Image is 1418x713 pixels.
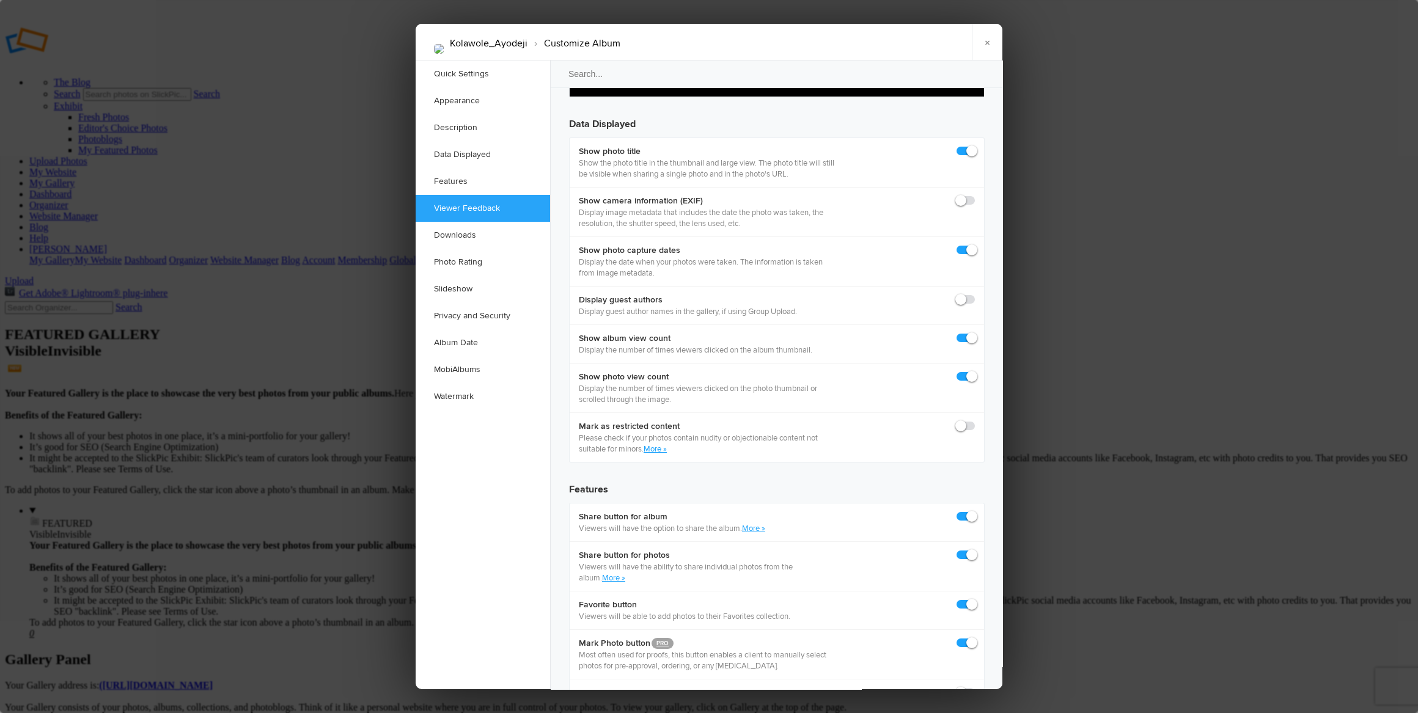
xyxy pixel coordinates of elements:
[569,472,985,497] h3: Features
[579,549,836,561] b: Share button for photos
[579,257,836,279] p: Display the date when your photos were taken. The information is taken from image metadata.
[579,244,836,257] b: Show photo capture dates
[579,383,836,405] p: Display the number of times viewers clicked on the photo thumbnail or scrolled through the image.
[10,7,405,22] p: Merci beaucoup pour votre confiance !
[579,195,836,207] b: Show camera information (EXIF)
[579,306,797,317] p: Display guest author names in the gallery, if using Group Upload.
[602,573,625,583] a: More »
[579,433,836,455] p: Please check if your photos contain nudity or objectionable content not suitable for minors.
[416,87,550,114] a: Appearance
[569,107,985,131] h3: Data Displayed
[579,637,836,649] b: Mark Photo button
[579,145,836,158] b: Show photo title
[549,60,1004,88] input: Search...
[579,511,765,523] b: Share button for album
[579,687,799,699] b: Print button
[579,561,836,583] p: Viewers will have the ability to share individual photos from the album.
[416,276,550,302] a: Slideshow
[416,383,550,410] a: Watermark
[416,114,550,141] a: Description
[416,329,550,356] a: Album Date
[644,444,667,454] a: More »
[652,638,674,649] a: PRO
[416,141,550,168] a: Data Displayed
[579,599,790,611] b: Favorite button
[416,60,550,87] a: Quick Settings
[416,302,550,329] a: Privacy and Security
[579,611,790,622] p: Viewers will be able to add photos to their Favorites collection.
[416,249,550,276] a: Photo Rating
[527,33,620,54] li: Customize Album
[742,524,765,533] a: More »
[579,523,765,534] p: Viewers will have the option to share the album.
[579,420,836,433] b: Mark as restricted content
[416,222,550,249] a: Downloads
[579,332,812,345] b: Show album view count
[972,24,1002,60] a: ×
[579,158,836,180] p: Show the photo title in the thumbnail and large view. The photo title will still be visible when ...
[579,371,836,383] b: Show photo view count
[416,168,550,195] a: Features
[579,649,836,671] p: Most often used for proofs, this button enables a client to manually select photos for pre-approv...
[450,33,527,54] li: Kolawole_Ayodeji
[579,294,797,306] b: Display guest authors
[579,345,812,356] p: Display the number of times viewers clicked on the album thumbnail.
[416,195,550,222] a: Viewer Feedback
[579,207,836,229] p: Display image metadata that includes the date the photo was taken, the resolution, the shutter sp...
[416,356,550,383] a: MobiAlbums
[434,44,444,54] img: 2025-10-12--11_35_34--CIE-Photoshoot-Kolawole_Ayodeji-26731-Edit.jpg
